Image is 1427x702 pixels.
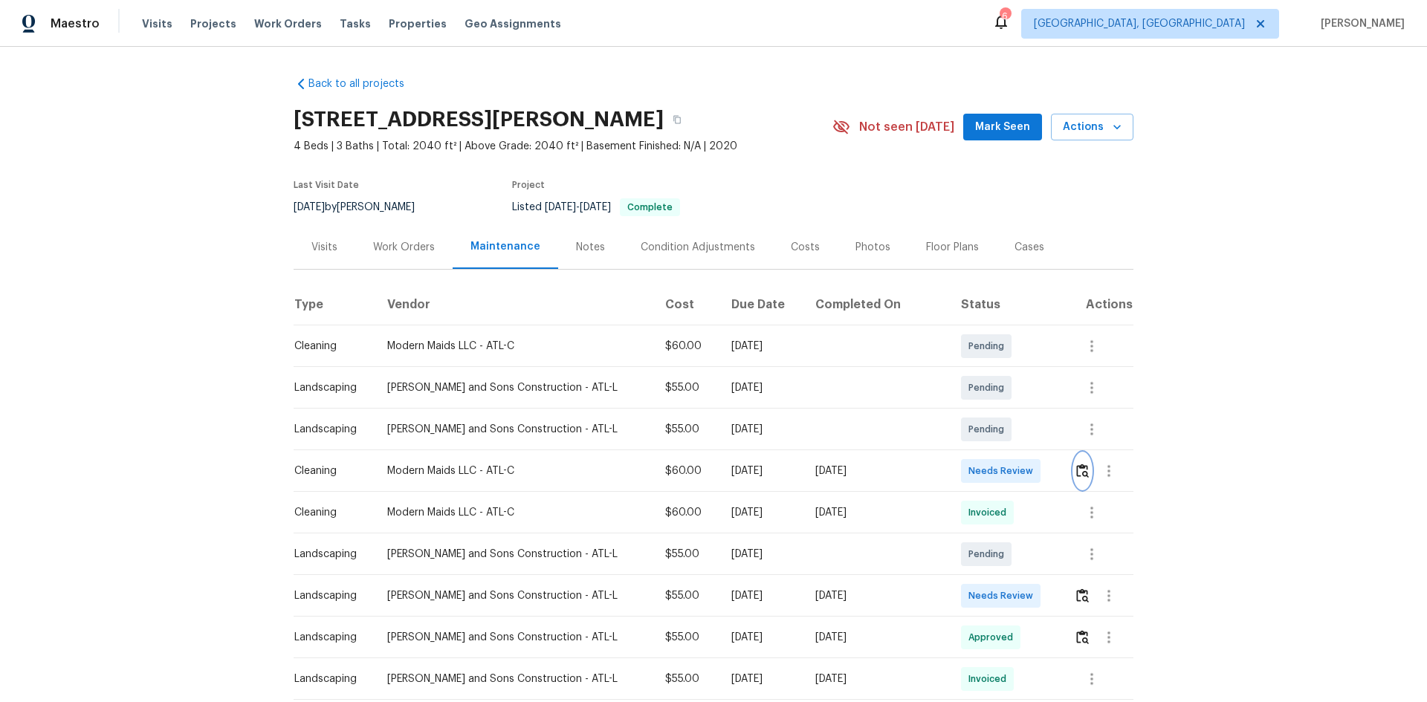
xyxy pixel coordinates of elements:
[375,284,653,325] th: Vendor
[731,588,792,603] div: [DATE]
[665,547,708,562] div: $55.00
[190,16,236,31] span: Projects
[1063,118,1122,137] span: Actions
[641,240,755,255] div: Condition Adjustments
[545,202,576,212] span: [DATE]
[387,672,641,686] div: [PERSON_NAME] and Sons Construction - ATL-L
[1076,630,1089,644] img: Review Icon
[855,240,890,255] div: Photos
[665,630,708,645] div: $55.00
[968,505,1012,520] span: Invoiced
[859,120,954,134] span: Not seen [DATE]
[926,240,979,255] div: Floor Plans
[1062,284,1133,325] th: Actions
[968,380,1010,395] span: Pending
[294,139,832,154] span: 4 Beds | 3 Baths | Total: 2040 ft² | Above Grade: 2040 ft² | Basement Finished: N/A | 2020
[815,672,937,686] div: [DATE]
[387,422,641,437] div: [PERSON_NAME] and Sons Construction - ATL-L
[387,547,641,562] div: [PERSON_NAME] and Sons Construction - ATL-L
[1051,114,1133,141] button: Actions
[968,588,1039,603] span: Needs Review
[387,630,641,645] div: [PERSON_NAME] and Sons Construction - ATL-L
[387,339,641,354] div: Modern Maids LLC - ATL-C
[731,464,792,478] div: [DATE]
[731,505,792,520] div: [DATE]
[665,505,708,520] div: $60.00
[968,672,1012,686] span: Invoiced
[968,422,1010,437] span: Pending
[294,505,363,520] div: Cleaning
[1015,240,1044,255] div: Cases
[294,284,375,325] th: Type
[731,547,792,562] div: [DATE]
[254,16,322,31] span: Work Orders
[815,505,937,520] div: [DATE]
[294,588,363,603] div: Landscaping
[665,588,708,603] div: $55.00
[294,181,359,189] span: Last Visit Date
[294,422,363,437] div: Landscaping
[294,380,363,395] div: Landscaping
[968,630,1019,645] span: Approved
[294,630,363,645] div: Landscaping
[719,284,804,325] th: Due Date
[51,16,100,31] span: Maestro
[665,422,708,437] div: $55.00
[389,16,447,31] span: Properties
[731,380,792,395] div: [DATE]
[465,16,561,31] span: Geo Assignments
[621,203,679,212] span: Complete
[311,240,337,255] div: Visits
[665,339,708,354] div: $60.00
[975,118,1030,137] span: Mark Seen
[294,112,664,127] h2: [STREET_ADDRESS][PERSON_NAME]
[142,16,172,31] span: Visits
[731,422,792,437] div: [DATE]
[665,380,708,395] div: $55.00
[815,630,937,645] div: [DATE]
[963,114,1042,141] button: Mark Seen
[1034,16,1245,31] span: [GEOGRAPHIC_DATA], [GEOGRAPHIC_DATA]
[1074,453,1091,489] button: Review Icon
[968,464,1039,478] span: Needs Review
[294,464,363,478] div: Cleaning
[580,202,611,212] span: [DATE]
[1315,16,1405,31] span: [PERSON_NAME]
[470,239,540,254] div: Maintenance
[665,464,708,478] div: $60.00
[731,672,792,686] div: [DATE]
[294,339,363,354] div: Cleaning
[1076,588,1089,602] img: Review Icon
[387,464,641,478] div: Modern Maids LLC - ATL-C
[373,240,435,255] div: Work Orders
[294,77,436,91] a: Back to all projects
[803,284,949,325] th: Completed On
[512,181,545,189] span: Project
[545,202,611,212] span: -
[387,505,641,520] div: Modern Maids LLC - ATL-C
[512,202,680,212] span: Listed
[1074,578,1091,614] button: Review Icon
[1000,9,1010,24] div: 6
[664,106,690,133] button: Copy Address
[968,339,1010,354] span: Pending
[815,588,937,603] div: [DATE]
[665,672,708,686] div: $55.00
[576,240,605,255] div: Notes
[815,464,937,478] div: [DATE]
[731,339,792,354] div: [DATE]
[294,672,363,686] div: Landscaping
[387,588,641,603] div: [PERSON_NAME] and Sons Construction - ATL-L
[1076,464,1089,478] img: Review Icon
[294,198,433,216] div: by [PERSON_NAME]
[294,202,325,212] span: [DATE]
[949,284,1062,325] th: Status
[294,547,363,562] div: Landscaping
[340,19,371,29] span: Tasks
[653,284,719,325] th: Cost
[791,240,820,255] div: Costs
[731,630,792,645] div: [DATE]
[1074,620,1091,655] button: Review Icon
[387,380,641,395] div: [PERSON_NAME] and Sons Construction - ATL-L
[968,547,1010,562] span: Pending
